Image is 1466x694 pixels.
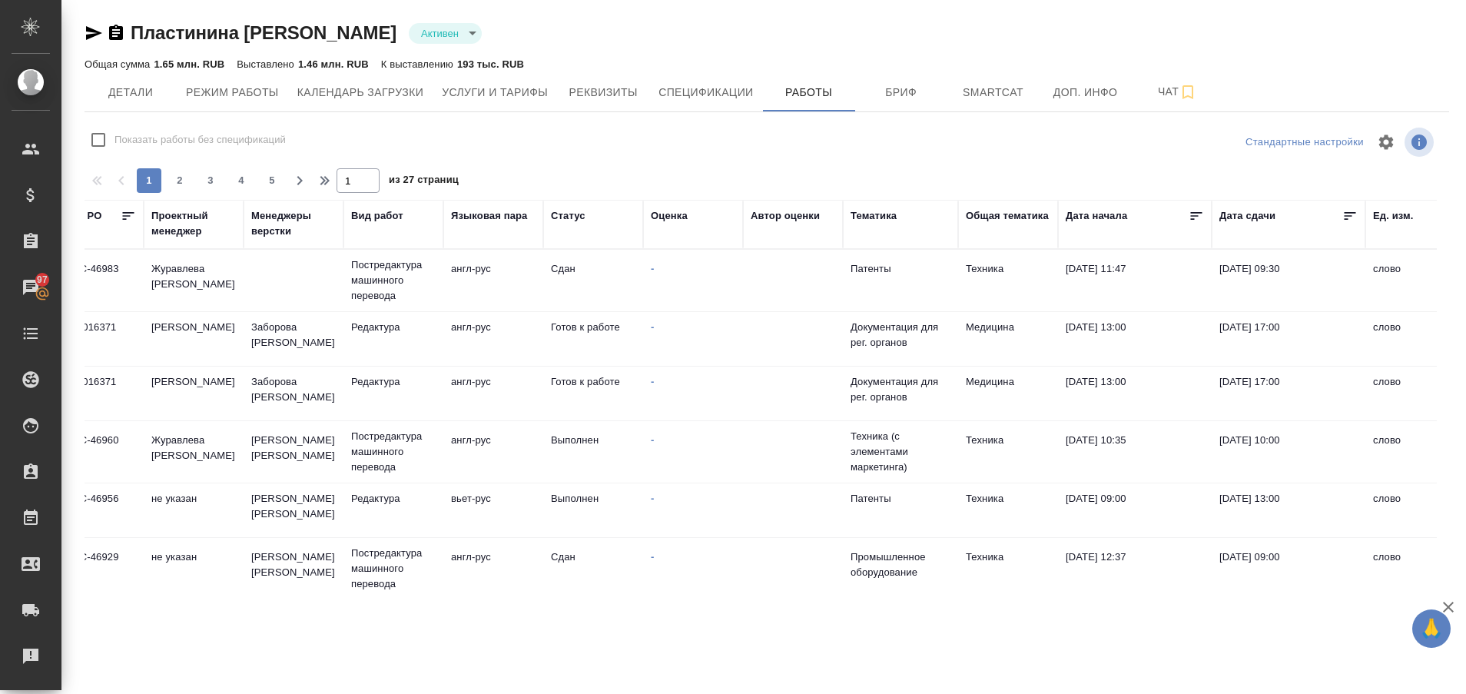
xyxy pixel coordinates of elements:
[958,425,1058,479] td: Техника
[229,168,254,193] button: 4
[351,491,436,506] p: Редактура
[167,173,192,188] span: 2
[198,173,223,188] span: 3
[1212,542,1365,596] td: [DATE] 09:00
[260,173,284,188] span: 5
[443,542,543,596] td: англ-рус
[1212,254,1365,307] td: [DATE] 09:30
[144,542,244,596] td: не указан
[543,312,643,366] td: Готов к работе
[772,83,846,102] span: Работы
[1212,483,1365,537] td: [DATE] 13:00
[1219,208,1275,224] div: Дата сдачи
[443,367,543,420] td: англ-рус
[151,208,236,239] div: Проектный менеджер
[1212,425,1365,479] td: [DATE] 10:00
[543,367,643,420] td: Готов к работе
[958,254,1058,307] td: Техника
[351,208,403,224] div: Вид работ
[958,367,1058,420] td: Медицина
[416,27,463,40] button: Активен
[651,434,654,446] a: -
[751,208,820,224] div: Автор оценки
[154,58,224,70] p: 1.65 млн. RUB
[958,483,1058,537] td: Техника
[351,546,436,592] p: Постредактура машинного перевода
[1405,128,1437,157] span: Посмотреть информацию
[244,367,343,420] td: Заборова [PERSON_NAME]
[1058,483,1212,537] td: [DATE] 09:00
[958,542,1058,596] td: Техника
[566,83,640,102] span: Реквизиты
[651,263,654,274] a: -
[244,483,343,537] td: [PERSON_NAME] [PERSON_NAME]
[451,208,528,224] div: Языковая пара
[658,83,753,102] span: Спецификации
[44,254,144,307] td: Т-ОП-С-46983
[114,132,286,148] span: Показать работы без спецификаций
[28,272,57,287] span: 97
[543,425,643,479] td: Выполнен
[244,542,343,596] td: [PERSON_NAME] [PERSON_NAME]
[543,483,643,537] td: Выполнен
[1365,254,1465,307] td: слово
[543,254,643,307] td: Сдан
[144,425,244,479] td: Журавлева [PERSON_NAME]
[1365,483,1465,537] td: слово
[1418,613,1444,645] span: 🙏
[1373,208,1414,224] div: Ед. изм.
[44,542,144,596] td: Т-ОП-С-46929
[144,483,244,537] td: не указан
[851,208,897,224] div: Тематика
[651,376,654,387] a: -
[229,173,254,188] span: 4
[237,58,298,70] p: Выставлено
[409,23,482,44] div: Активен
[543,542,643,596] td: Сдан
[1058,425,1212,479] td: [DATE] 10:35
[44,483,144,537] td: Т-ОП-С-46956
[298,58,369,70] p: 1.46 млн. RUB
[851,374,950,405] p: Документация для рег. органов
[85,58,154,70] p: Общая сумма
[144,312,244,366] td: [PERSON_NAME]
[1058,542,1212,596] td: [DATE] 12:37
[144,367,244,420] td: [PERSON_NAME]
[1058,312,1212,366] td: [DATE] 13:00
[1365,367,1465,420] td: слово
[351,374,436,390] p: Редактура
[1212,312,1365,366] td: [DATE] 17:00
[251,208,336,239] div: Менеджеры верстки
[1058,254,1212,307] td: [DATE] 11:47
[144,254,244,307] td: Журавлева [PERSON_NAME]
[198,168,223,193] button: 3
[651,551,654,563] a: -
[1368,124,1405,161] span: Настроить таблицу
[44,312,144,366] td: СЗЦБ-016371
[851,261,950,277] p: Патенты
[44,367,144,420] td: СЗЦБ-016371
[443,425,543,479] td: англ-рус
[1058,367,1212,420] td: [DATE] 13:00
[443,312,543,366] td: англ-рус
[851,320,950,350] p: Документация для рег. органов
[244,425,343,479] td: [PERSON_NAME] [PERSON_NAME]
[442,83,548,102] span: Услуги и тарифы
[851,491,950,506] p: Патенты
[244,312,343,366] td: Заборова [PERSON_NAME]
[851,550,950,580] p: Промышленное оборудование
[1365,542,1465,596] td: слово
[85,24,103,42] button: Скопировать ссылку для ЯМессенджера
[107,24,125,42] button: Скопировать ссылку
[551,208,585,224] div: Статус
[851,429,950,475] p: Техника (с элементами маркетинга)
[651,208,688,224] div: Оценка
[443,254,543,307] td: англ-рус
[186,83,279,102] span: Режим работы
[1141,82,1215,101] span: Чат
[1365,312,1465,366] td: слово
[651,321,654,333] a: -
[457,58,524,70] p: 193 тыс. RUB
[1049,83,1123,102] span: Доп. инфо
[1412,609,1451,648] button: 🙏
